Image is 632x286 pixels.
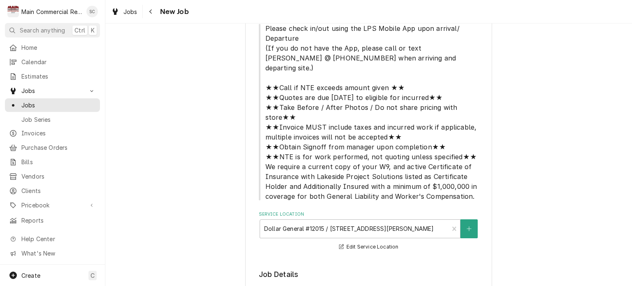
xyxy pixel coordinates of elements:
a: Job Series [5,113,100,126]
a: Go to Jobs [5,84,100,98]
a: Go to What's New [5,246,100,260]
span: Please check in/out using the LPS Mobile App upon arrival/ Departure (If you do not have the App,... [265,24,479,200]
span: K [91,26,95,35]
legend: Job Details [259,269,479,280]
span: Ctrl [74,26,85,35]
span: Search anything [20,26,65,35]
span: Bills [21,158,96,166]
button: Create New Location [460,219,478,238]
span: Client Notes [259,23,479,201]
a: Go to Help Center [5,232,100,246]
span: Reports [21,216,96,225]
label: Service Location [259,211,479,218]
a: Calendar [5,55,100,69]
span: Vendors [21,172,96,181]
span: Pricebook [21,201,84,209]
span: Jobs [21,101,96,109]
span: Estimates [21,72,96,81]
div: Service Location [259,211,479,252]
a: Clients [5,184,100,198]
div: SC [86,6,98,17]
a: Purchase Orders [5,141,100,154]
span: Invoices [21,129,96,137]
span: Jobs [123,7,137,16]
div: Client Notes [259,15,479,201]
div: Sharon Campbell's Avatar [86,6,98,17]
span: Create [21,272,40,279]
span: Home [21,43,96,52]
div: Main Commercial Refrigeration Service's Avatar [7,6,19,17]
button: Navigate back [144,5,158,18]
a: Reports [5,214,100,227]
a: Vendors [5,170,100,183]
a: Estimates [5,70,100,83]
span: Calendar [21,58,96,66]
span: Jobs [21,86,84,95]
span: C [91,271,95,280]
a: Jobs [108,5,141,19]
a: Bills [5,155,100,169]
div: M [7,6,19,17]
a: Invoices [5,126,100,140]
span: Job Series [21,115,96,124]
button: Search anythingCtrlK [5,23,100,37]
span: Purchase Orders [21,143,96,152]
div: Main Commercial Refrigeration Service [21,7,82,16]
span: New Job [158,6,189,17]
a: Go to Pricebook [5,198,100,212]
a: Home [5,41,100,54]
span: Help Center [21,235,95,243]
a: Jobs [5,98,100,112]
svg: Create New Location [467,226,472,232]
span: What's New [21,249,95,258]
button: Edit Service Location [338,242,400,252]
span: Clients [21,186,96,195]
